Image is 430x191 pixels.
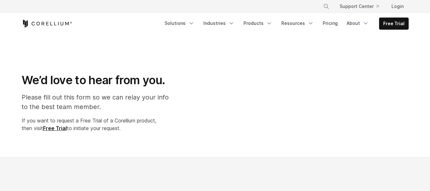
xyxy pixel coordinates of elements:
[22,20,72,27] a: Corellium Home
[386,1,409,12] a: Login
[43,125,67,131] a: Free Trial
[321,1,332,12] button: Search
[200,18,238,29] a: Industries
[240,18,276,29] a: Products
[22,117,175,132] p: If you want to request a Free Trial of a Corellium product, then visit to initiate your request.
[335,1,384,12] a: Support Center
[22,73,175,87] h1: We’d love to hear from you.
[161,18,198,29] a: Solutions
[161,18,409,30] div: Navigation Menu
[379,18,408,29] a: Free Trial
[278,18,318,29] a: Resources
[22,92,175,112] p: Please fill out this form so we can relay your info to the best team member.
[319,18,342,29] a: Pricing
[315,1,409,12] div: Navigation Menu
[343,18,373,29] a: About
